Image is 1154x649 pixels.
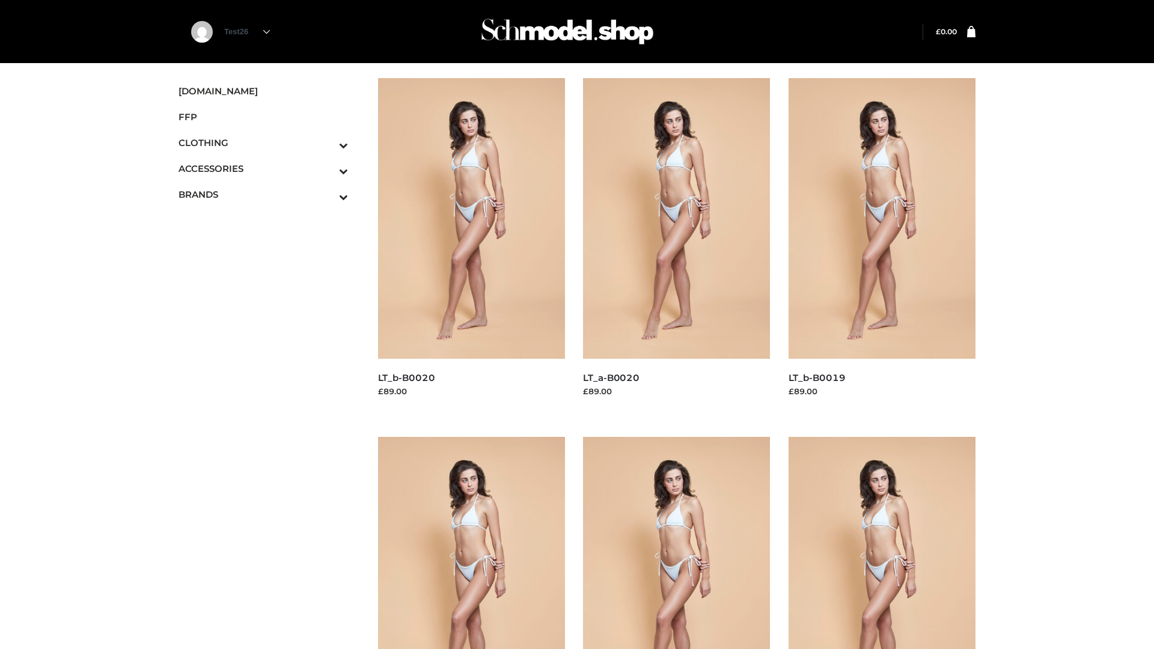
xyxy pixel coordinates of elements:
a: BRANDSToggle Submenu [179,181,348,207]
img: Schmodel Admin 964 [477,8,658,55]
a: £0.00 [936,27,957,36]
bdi: 0.00 [936,27,957,36]
a: FFP [179,104,348,130]
span: [DOMAIN_NAME] [179,84,348,98]
button: Toggle Submenu [306,156,348,181]
a: CLOTHINGToggle Submenu [179,130,348,156]
a: Read more [378,399,423,409]
a: LT_a-B0020 [583,372,640,383]
button: Toggle Submenu [306,181,348,207]
a: LT_b-B0019 [789,372,846,383]
button: Toggle Submenu [306,130,348,156]
a: Read more [583,399,627,409]
div: £89.00 [378,385,566,397]
a: LT_b-B0020 [378,372,435,383]
span: FFP [179,110,348,124]
span: £ [936,27,941,36]
span: BRANDS [179,187,348,201]
a: Read more [789,399,833,409]
a: Test26 [224,27,270,36]
a: ACCESSORIESToggle Submenu [179,156,348,181]
span: CLOTHING [179,136,348,150]
span: ACCESSORIES [179,162,348,175]
div: £89.00 [789,385,976,397]
a: [DOMAIN_NAME] [179,78,348,104]
div: £89.00 [583,385,771,397]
